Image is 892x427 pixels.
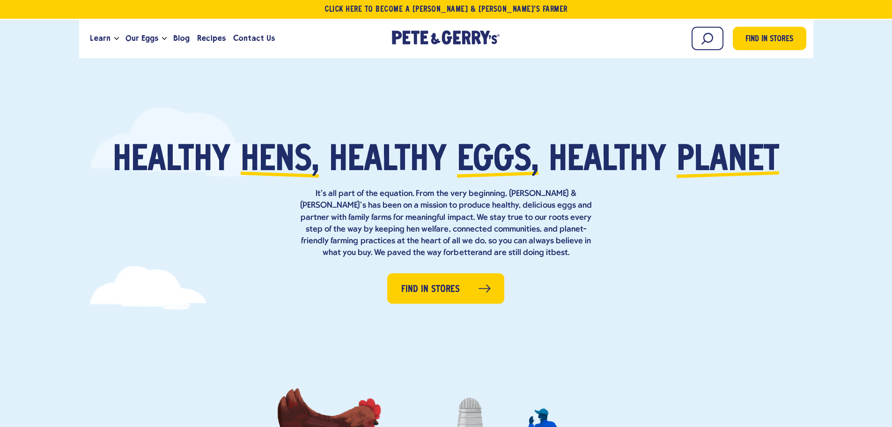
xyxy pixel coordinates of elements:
[454,248,478,257] strong: better
[113,143,230,179] span: Healthy
[173,32,190,44] span: Blog
[125,32,158,44] span: Our Eggs
[229,26,279,51] a: Contact Us
[170,26,193,51] a: Blog
[233,32,275,44] span: Contact Us
[677,143,779,179] span: planet
[193,26,229,51] a: Recipes
[551,248,568,257] strong: best
[197,32,226,44] span: Recipes
[692,27,723,50] input: Search
[90,32,111,44] span: Learn
[296,188,596,259] p: It’s all part of the equation. From the very beginning, [PERSON_NAME] & [PERSON_NAME]’s has been ...
[241,143,319,179] span: hens,
[457,143,538,179] span: eggs,
[86,26,114,51] a: Learn
[745,33,793,46] span: Find in Stores
[122,26,162,51] a: Our Eggs
[733,27,806,50] a: Find in Stores
[401,282,460,297] span: Find in Stores
[329,143,447,179] span: healthy
[387,273,504,304] a: Find in Stores
[549,143,666,179] span: healthy
[162,37,167,40] button: Open the dropdown menu for Our Eggs
[114,37,119,40] button: Open the dropdown menu for Learn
